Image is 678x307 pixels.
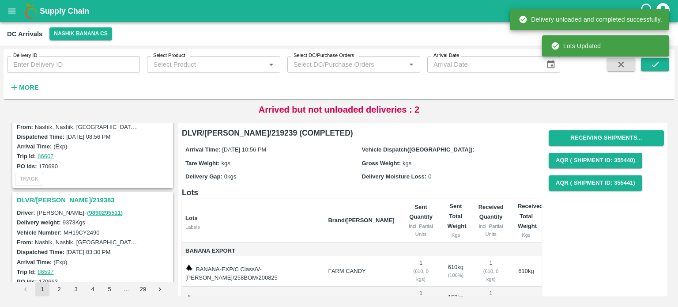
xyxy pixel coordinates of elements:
[185,264,192,271] img: weight
[38,269,53,275] a: 86597
[259,103,420,116] p: Arrived but not unloaded deliveries : 2
[518,203,543,229] b: Received Total Weight
[406,59,417,70] button: Open
[150,59,263,70] input: Select Product
[153,282,167,296] button: Go to next page
[17,194,171,206] h3: DLVR/[PERSON_NAME]/219383
[17,163,37,170] label: PO Ids:
[224,173,236,180] span: 0 kgs
[222,160,230,167] span: kgs
[38,153,53,159] a: 86607
[185,160,220,167] label: Tare Weight:
[13,52,37,59] label: Delivery ID
[519,11,662,27] div: Delivery unloaded and completed successfully.
[185,173,222,180] label: Delivery Gap:
[428,173,431,180] span: 0
[17,209,35,216] label: Driver:
[362,160,401,167] label: Gross Weight:
[17,229,62,236] label: Vehicle Number:
[87,209,123,216] a: (9890295511)
[222,146,266,153] span: [DATE] 10:56 PM
[182,127,542,139] h6: DLVR/[PERSON_NAME]/219239 (COMPLETED)
[37,209,124,216] span: [PERSON_NAME] -
[549,175,642,191] button: AQR ( Shipment Id: 355441)
[640,3,655,19] div: customer-support
[478,267,504,284] div: ( 610, 0 kgs)
[185,295,192,302] img: weight
[40,7,89,15] b: Supply Chain
[265,59,277,70] button: Open
[182,186,542,199] h6: Lots
[551,38,601,54] div: Lots Updated
[328,217,394,224] b: Brand/[PERSON_NAME]
[17,133,64,140] label: Dispatched Time:
[294,52,354,59] label: Select DC/Purchase Orders
[409,222,433,239] div: incl. Partial Units
[427,56,539,73] input: Arrival Date
[182,256,321,287] td: BANANA-EXP/C Class/V-[PERSON_NAME]/258BOM/200825
[63,219,85,226] label: 9373 Kgs
[409,267,433,284] div: ( 610, 0 kgs)
[511,256,542,287] td: 610 kg
[17,269,36,275] label: Trip Id:
[17,249,64,255] label: Dispatched Time:
[49,27,112,40] button: Select DC
[17,282,168,296] nav: pagination navigation
[478,204,504,220] b: Received Quantity
[185,223,321,231] div: Labels
[403,160,411,167] span: kgs
[7,28,42,40] div: DC Arrivals
[35,123,262,130] label: Nashik, Nashik, [GEOGRAPHIC_DATA], [GEOGRAPHIC_DATA], [GEOGRAPHIC_DATA]
[402,256,441,287] td: 1
[7,80,41,95] button: More
[19,84,39,91] strong: More
[64,229,100,236] label: MH19CY2490
[549,130,664,146] button: Receiving Shipments...
[40,5,640,17] a: Supply Chain
[17,278,37,285] label: PO Ids:
[17,153,36,159] label: Trip Id:
[153,52,185,59] label: Select Product
[7,56,140,73] input: Enter Delivery ID
[17,143,52,150] label: Arrival Time:
[290,59,392,70] input: Select DC/Purchase Orders
[69,282,83,296] button: Go to page 3
[185,246,321,256] span: Banana Export
[53,143,67,150] label: (Exp)
[17,219,61,226] label: Delivery weight:
[362,173,427,180] label: Delivery Moisture Loss:
[2,1,22,21] button: open drawer
[549,153,642,168] button: AQR ( Shipment Id: 355440)
[136,282,150,296] button: Go to page 29
[86,282,100,296] button: Go to page 4
[119,285,133,294] div: …
[185,146,220,153] label: Arrival Time:
[53,259,67,265] label: (Exp)
[185,215,197,221] b: Lots
[17,259,52,265] label: Arrival Time:
[66,249,110,255] label: [DATE] 03:30 PM
[518,231,535,239] div: Kgs
[39,278,58,285] label: 170663
[440,256,471,287] td: 610 kg
[362,146,475,153] label: Vehicle Dispatch([GEOGRAPHIC_DATA]):
[39,163,58,170] label: 170690
[17,124,33,130] label: From:
[447,271,464,279] div: ( 100 %)
[22,2,40,20] img: logo
[542,56,559,73] button: Choose date
[321,256,401,287] td: FARM CANDY
[433,52,459,59] label: Arrival Date
[409,204,433,220] b: Sent Quantity
[478,222,504,239] div: incl. Partial Units
[447,203,466,229] b: Sent Total Weight
[655,2,671,20] div: account of current user
[102,282,117,296] button: Go to page 5
[66,133,110,140] label: [DATE] 08:56 PM
[35,282,49,296] button: page 1
[447,231,464,239] div: Kgs
[35,239,262,246] label: Nashik, Nashik, [GEOGRAPHIC_DATA], [GEOGRAPHIC_DATA], [GEOGRAPHIC_DATA]
[17,239,33,246] label: From:
[52,282,66,296] button: Go to page 2
[471,256,511,287] td: 1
